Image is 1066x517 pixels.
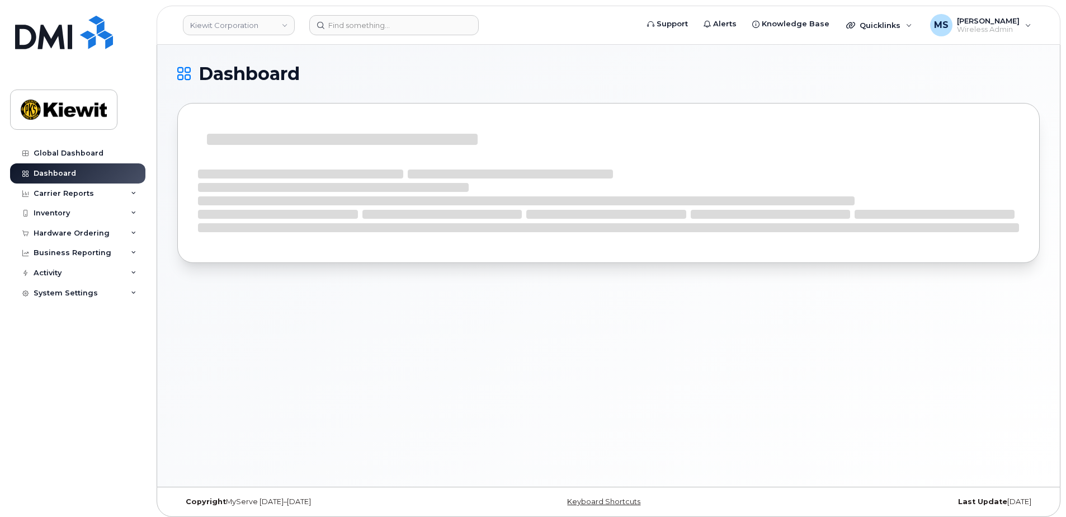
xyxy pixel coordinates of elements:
span: Dashboard [199,65,300,82]
div: MyServe [DATE]–[DATE] [177,497,465,506]
div: [DATE] [752,497,1040,506]
strong: Copyright [186,497,226,506]
strong: Last Update [958,497,1007,506]
a: Keyboard Shortcuts [567,497,640,506]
